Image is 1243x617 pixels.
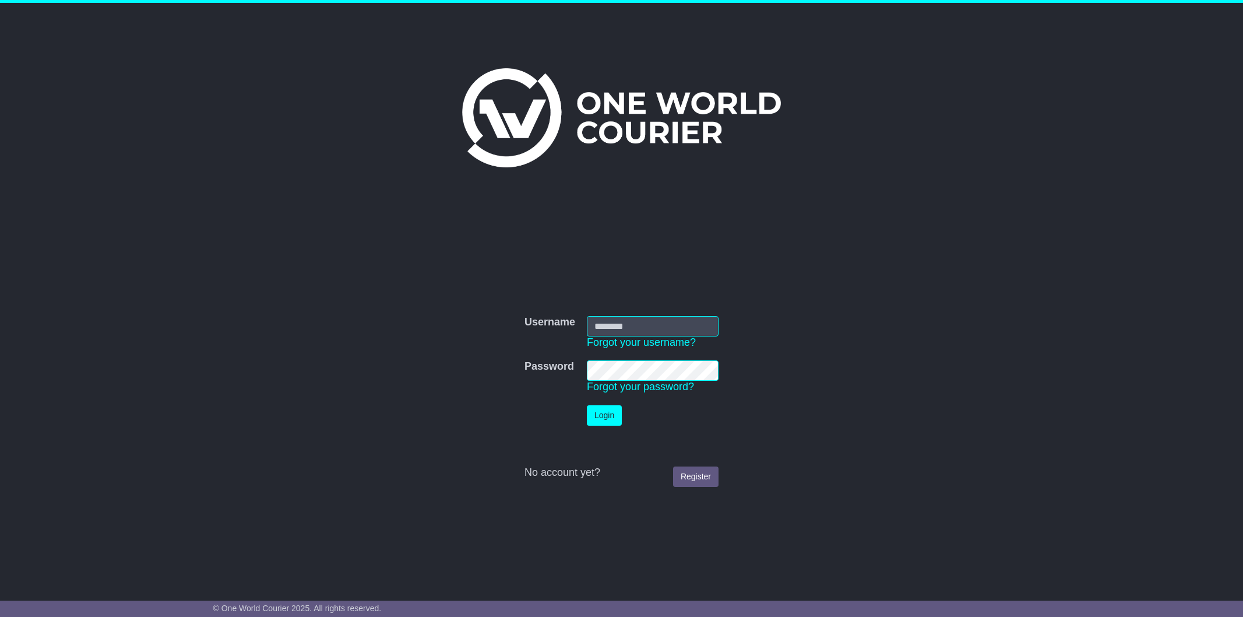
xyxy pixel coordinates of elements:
[462,68,780,167] img: One World
[524,316,575,329] label: Username
[587,405,622,426] button: Login
[524,360,574,373] label: Password
[213,604,382,613] span: © One World Courier 2025. All rights reserved.
[673,467,719,487] a: Register
[587,336,696,348] a: Forgot your username?
[587,381,694,392] a: Forgot your password?
[524,467,719,479] div: No account yet?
